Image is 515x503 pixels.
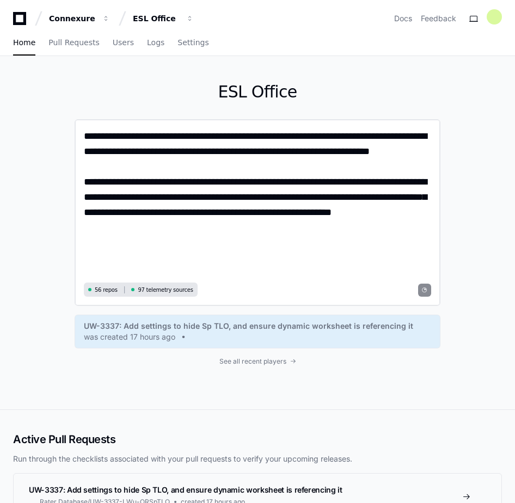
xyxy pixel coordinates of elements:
button: ESL Office [128,9,198,28]
span: Settings [177,39,209,46]
a: UW-3337: Add settings to hide Sp TLO, and ensure dynamic worksheet is referencing itwas created 1... [84,321,431,342]
h2: Active Pull Requests [13,432,502,447]
button: Feedback [421,13,456,24]
a: Docs [394,13,412,24]
a: See all recent players [75,357,440,366]
a: Pull Requests [48,30,99,56]
span: See all recent players [219,357,286,366]
div: Connexure [49,13,96,24]
button: Connexure [45,9,114,28]
span: UW-3337: Add settings to hide Sp TLO, and ensure dynamic worksheet is referencing it [84,321,413,332]
span: Home [13,39,35,46]
h1: ESL Office [75,82,440,102]
span: Pull Requests [48,39,99,46]
span: was created 17 hours ago [84,332,175,342]
a: Users [113,30,134,56]
span: Logs [147,39,164,46]
a: Logs [147,30,164,56]
span: 56 repos [95,286,118,294]
a: Settings [177,30,209,56]
a: Home [13,30,35,56]
div: ESL Office [133,13,180,24]
p: Run through the checklists associated with your pull requests to verify your upcoming releases. [13,453,502,464]
span: 97 telemetry sources [138,286,193,294]
span: UW-3337: Add settings to hide Sp TLO, and ensure dynamic worksheet is referencing it [29,485,342,494]
span: Users [113,39,134,46]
